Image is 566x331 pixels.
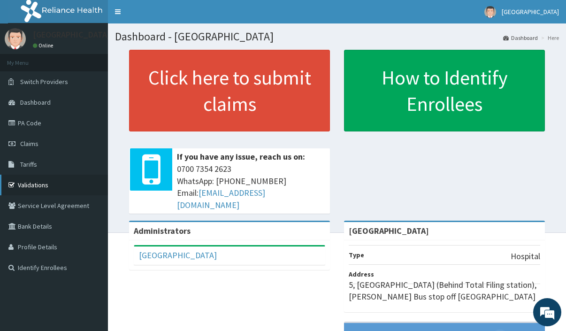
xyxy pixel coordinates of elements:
[134,225,191,236] b: Administrators
[20,77,68,86] span: Switch Providers
[20,98,51,107] span: Dashboard
[33,31,110,39] p: [GEOGRAPHIC_DATA]
[349,225,429,236] strong: [GEOGRAPHIC_DATA]
[177,187,265,210] a: [EMAIL_ADDRESS][DOMAIN_NAME]
[177,163,325,211] span: 0700 7354 2623 WhatsApp: [PHONE_NUMBER] Email:
[349,279,540,303] p: 5, [GEOGRAPHIC_DATA] (Behind Total Filing station), [PERSON_NAME] Bus stop off [GEOGRAPHIC_DATA]
[5,28,26,49] img: User Image
[344,50,545,131] a: How to Identify Enrollees
[503,34,538,42] a: Dashboard
[20,160,37,169] span: Tariffs
[484,6,496,18] img: User Image
[115,31,559,43] h1: Dashboard - [GEOGRAPHIC_DATA]
[511,250,540,262] p: Hospital
[349,251,364,259] b: Type
[502,8,559,16] span: [GEOGRAPHIC_DATA]
[539,34,559,42] li: Here
[20,139,38,148] span: Claims
[139,250,217,261] a: [GEOGRAPHIC_DATA]
[129,50,330,131] a: Click here to submit claims
[33,42,55,49] a: Online
[177,151,305,162] b: If you have any issue, reach us on:
[349,270,374,278] b: Address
